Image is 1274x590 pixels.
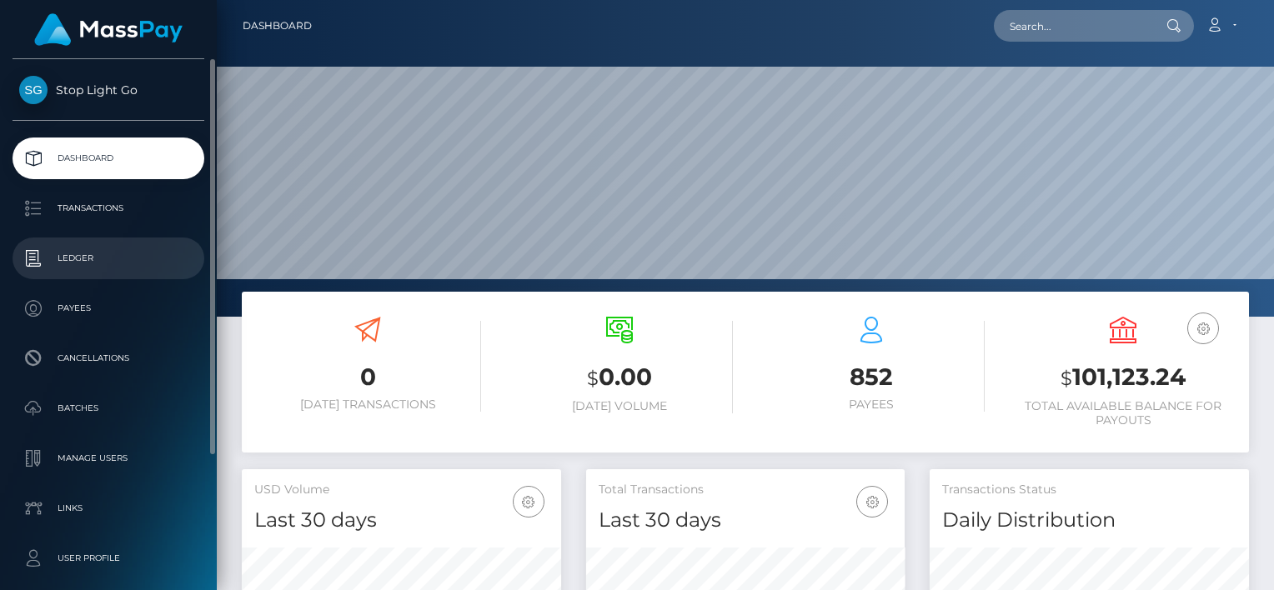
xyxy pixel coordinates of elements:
[13,487,204,529] a: Links
[19,396,198,421] p: Batches
[758,361,985,393] h3: 852
[19,296,198,321] p: Payees
[13,437,204,479] a: Manage Users
[19,446,198,471] p: Manage Users
[19,146,198,171] p: Dashboard
[34,13,183,46] img: MassPay Logo
[19,496,198,521] p: Links
[942,506,1236,535] h4: Daily Distribution
[599,482,893,498] h5: Total Transactions
[19,346,198,371] p: Cancellations
[1061,367,1072,390] small: $
[1010,361,1236,395] h3: 101,123.24
[13,137,204,179] a: Dashboard
[13,187,204,229] a: Transactions
[13,237,204,279] a: Ledger
[254,482,549,498] h5: USD Volume
[13,337,204,379] a: Cancellations
[243,8,312,43] a: Dashboard
[13,387,204,429] a: Batches
[599,506,893,535] h4: Last 30 days
[506,399,733,413] h6: [DATE] Volume
[506,361,733,395] h3: 0.00
[13,287,204,329] a: Payees
[13,82,204,97] span: Stop Light Go
[254,397,481,412] h6: [DATE] Transactions
[587,367,599,390] small: $
[254,506,549,535] h4: Last 30 days
[942,482,1236,498] h5: Transactions Status
[19,246,198,271] p: Ledger
[13,537,204,579] a: User Profile
[19,196,198,221] p: Transactions
[1010,399,1236,427] h6: Total Available Balance for Payouts
[758,397,985,412] h6: Payees
[19,76,48,104] img: Stop Light Go
[994,10,1151,42] input: Search...
[19,546,198,571] p: User Profile
[254,361,481,393] h3: 0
